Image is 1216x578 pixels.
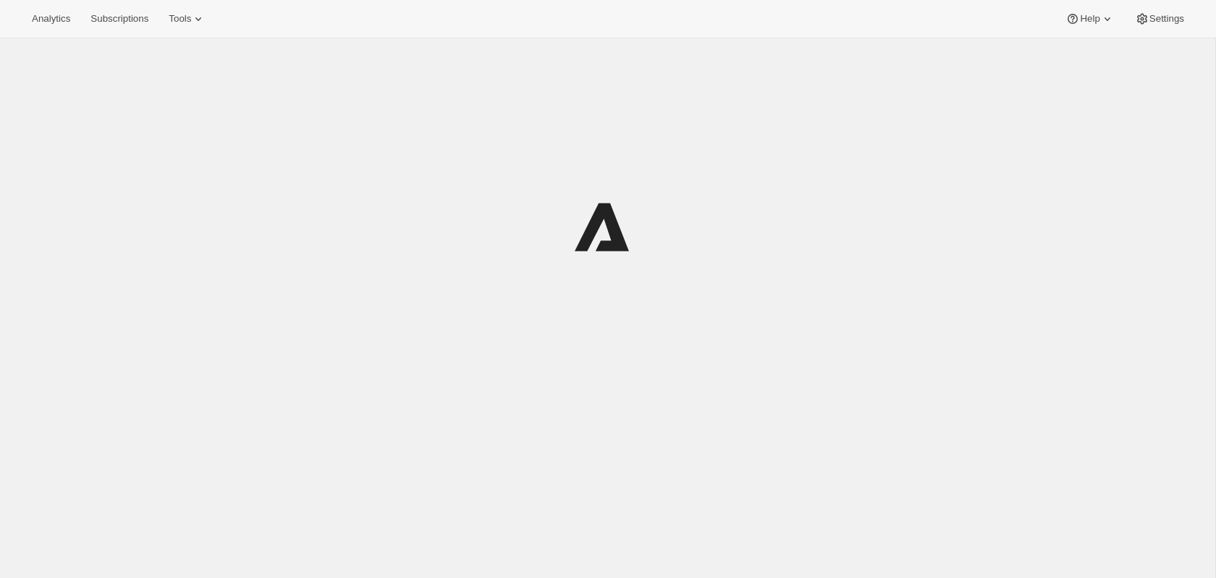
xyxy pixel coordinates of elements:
button: Help [1057,9,1123,29]
button: Tools [160,9,214,29]
span: Subscriptions [90,13,148,25]
button: Subscriptions [82,9,157,29]
span: Settings [1149,13,1184,25]
span: Tools [169,13,191,25]
span: Analytics [32,13,70,25]
button: Settings [1126,9,1193,29]
button: Analytics [23,9,79,29]
span: Help [1080,13,1099,25]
